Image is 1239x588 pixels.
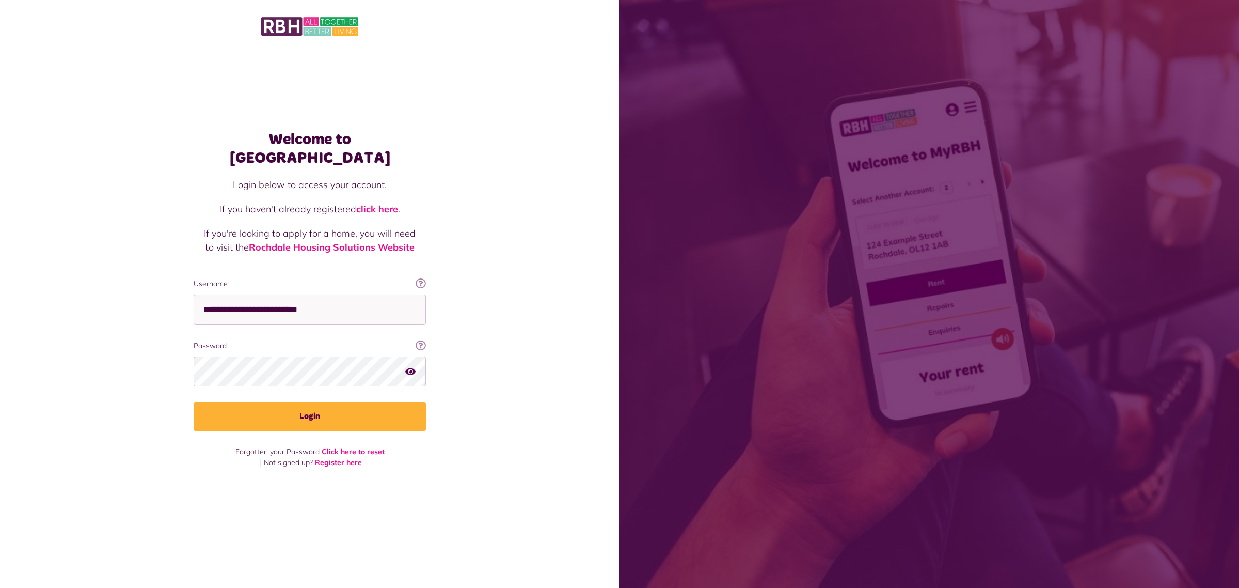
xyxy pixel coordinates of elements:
[204,178,416,192] p: Login below to access your account.
[194,341,426,351] label: Password
[235,447,320,456] span: Forgotten your Password
[194,278,426,289] label: Username
[194,130,426,167] h1: Welcome to [GEOGRAPHIC_DATA]
[264,458,313,467] span: Not signed up?
[204,226,416,254] p: If you're looking to apply for a home, you will need to visit the
[315,458,362,467] a: Register here
[261,16,358,37] img: MyRBH
[322,447,385,456] a: Click here to reset
[356,203,398,215] a: click here
[204,202,416,216] p: If you haven't already registered .
[249,241,415,253] a: Rochdale Housing Solutions Website
[194,402,426,431] button: Login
